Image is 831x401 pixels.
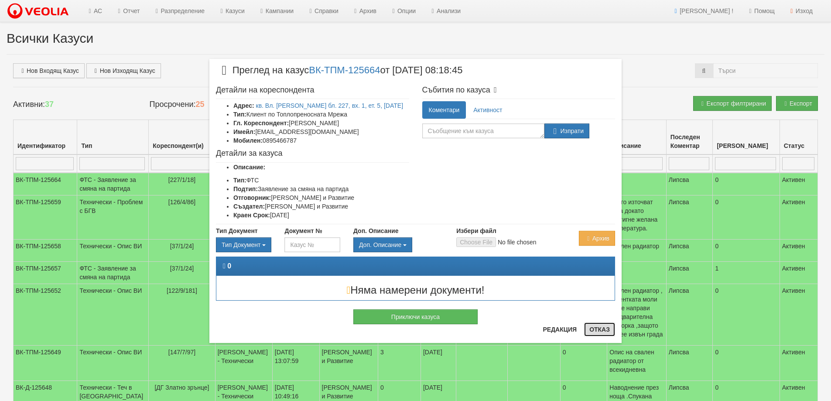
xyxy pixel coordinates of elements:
[233,110,409,119] li: Клиент по Топлопреносната Мрежа
[233,111,246,118] b: Тип:
[456,226,496,235] label: Избери файл
[227,262,231,270] strong: 0
[233,120,289,127] b: Гл. Кореспондент:
[422,101,466,119] a: Коментари
[233,128,255,135] b: Имейл:
[233,203,265,210] b: Създател:
[284,237,340,252] input: Казус №
[584,322,615,336] button: Отказ
[233,193,409,202] li: [PERSON_NAME] и Развитие
[233,176,409,185] li: ФТС
[544,123,590,138] button: Изпрати
[359,241,401,248] span: Доп. Описание
[233,136,409,145] li: 0895466787
[233,137,263,144] b: Мобилен:
[353,309,478,324] button: Приключи казуса
[579,231,615,246] button: Архив
[233,177,246,184] b: Тип:
[216,149,409,158] h4: Детайли за казуса
[353,226,398,235] label: Доп. Описание
[233,211,409,219] li: [DATE]
[233,119,409,127] li: [PERSON_NAME]
[467,101,509,119] a: Активност
[309,64,380,75] a: ВК-ТПМ-125664
[233,202,409,211] li: [PERSON_NAME] и Развитие
[216,284,615,296] h3: Няма намерени документи!
[256,102,404,109] a: кв. Вл. [PERSON_NAME] бл. 227, вх. 1, ет. 5, [DATE]
[233,185,258,192] b: Подтип:
[216,237,271,252] div: Двоен клик, за изчистване на избраната стойност.
[233,212,270,219] b: Краен Срок:
[216,86,409,95] h4: Детайли на кореспондента
[233,194,271,201] b: Отговорник:
[284,226,322,235] label: Документ №
[353,237,412,252] button: Доп. Описание
[216,65,462,82] span: Преглед на казус от [DATE] 08:18:45
[353,237,443,252] div: Двоен клик, за изчистване на избраната стойност.
[222,241,260,248] span: Тип Документ
[216,226,258,235] label: Тип Документ
[233,185,409,193] li: Заявление за смяна на партида
[233,164,265,171] b: Описание:
[422,86,616,95] h4: Събития по казуса
[216,237,271,252] button: Тип Документ
[233,127,409,136] li: [EMAIL_ADDRESS][DOMAIN_NAME]
[233,102,254,109] b: Адрес:
[537,322,582,336] button: Редакция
